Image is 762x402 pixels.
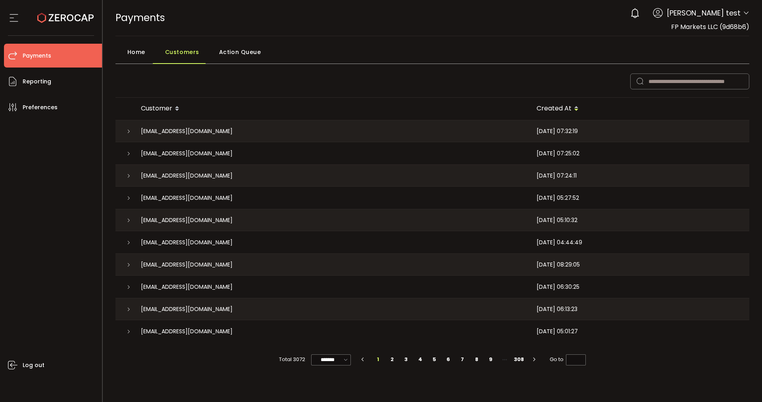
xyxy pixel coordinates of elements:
span: [DATE] 06:13:23 [537,305,577,314]
li: 6 [441,354,456,365]
span: [EMAIL_ADDRESS][DOMAIN_NAME] [141,149,233,158]
span: [EMAIL_ADDRESS][DOMAIN_NAME] [141,171,233,180]
span: [DATE] 08:29:05 [537,260,580,269]
span: [DATE] 04:44:49 [537,238,582,247]
li: 7 [456,354,470,365]
li: 5 [427,354,442,365]
li: 4 [413,354,427,365]
span: [DATE] 06:30:25 [537,282,579,292]
span: Customers [165,44,199,60]
span: Preferences [23,102,58,113]
span: [DATE] 05:01:27 [537,327,578,336]
span: Payments [23,50,51,62]
li: 2 [385,354,399,365]
span: [PERSON_NAME] test [667,8,741,18]
span: FP Markets LLC (9d68b6) [671,22,749,31]
iframe: Chat Widget [666,316,762,402]
span: Action Queue [219,44,261,60]
span: Total 3072 [279,354,305,365]
li: 3 [399,354,414,365]
span: [EMAIL_ADDRESS][DOMAIN_NAME] [141,193,233,203]
span: [DATE] 05:27:52 [537,193,579,203]
span: [EMAIL_ADDRESS][DOMAIN_NAME] [141,305,233,314]
span: [DATE] 05:10:32 [537,216,577,225]
span: Home [127,44,145,60]
li: 8 [470,354,484,365]
span: [EMAIL_ADDRESS][DOMAIN_NAME] [141,216,233,225]
span: [EMAIL_ADDRESS][DOMAIN_NAME] [141,127,233,136]
span: [EMAIL_ADDRESS][DOMAIN_NAME] [141,327,233,336]
span: Payments [115,11,165,25]
li: 9 [484,354,498,365]
span: [EMAIL_ADDRESS][DOMAIN_NAME] [141,260,233,269]
div: Created At [530,102,750,116]
span: [EMAIL_ADDRESS][DOMAIN_NAME] [141,238,233,247]
span: Go to [550,354,586,365]
span: [EMAIL_ADDRESS][DOMAIN_NAME] [141,282,233,292]
span: Log out [23,359,44,371]
li: 1 [371,354,385,365]
div: Customer [135,102,530,116]
span: [DATE] 07:24:11 [537,171,577,180]
span: Reporting [23,76,51,87]
span: [DATE] 07:25:02 [537,149,579,158]
li: 308 [512,354,526,365]
span: [DATE] 07:32:19 [537,127,578,136]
